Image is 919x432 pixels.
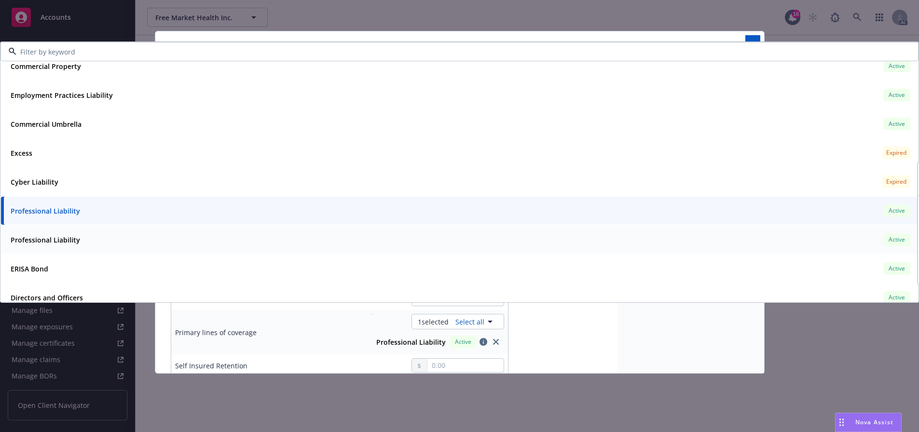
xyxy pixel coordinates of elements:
span: Cancel [708,40,729,49]
input: 0.00 [427,359,503,372]
a: Select all [452,317,484,327]
button: close [167,39,178,51]
span: Save [745,40,760,49]
strong: Professional Liability [376,337,446,347]
span: 1 selected [418,317,449,327]
a: close [490,336,502,348]
div: Drag to move [836,413,848,432]
button: Cancel [692,35,745,54]
button: 1selectedSelect all [411,314,504,329]
span: Active [453,337,473,346]
span: Excess [452,40,476,50]
button: Nova Assist [835,413,902,432]
button: Save [745,35,760,54]
div: Self Insured Retention [175,361,247,371]
span: Nova Assist [855,418,893,426]
div: Primary lines of coverage [175,327,257,337]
